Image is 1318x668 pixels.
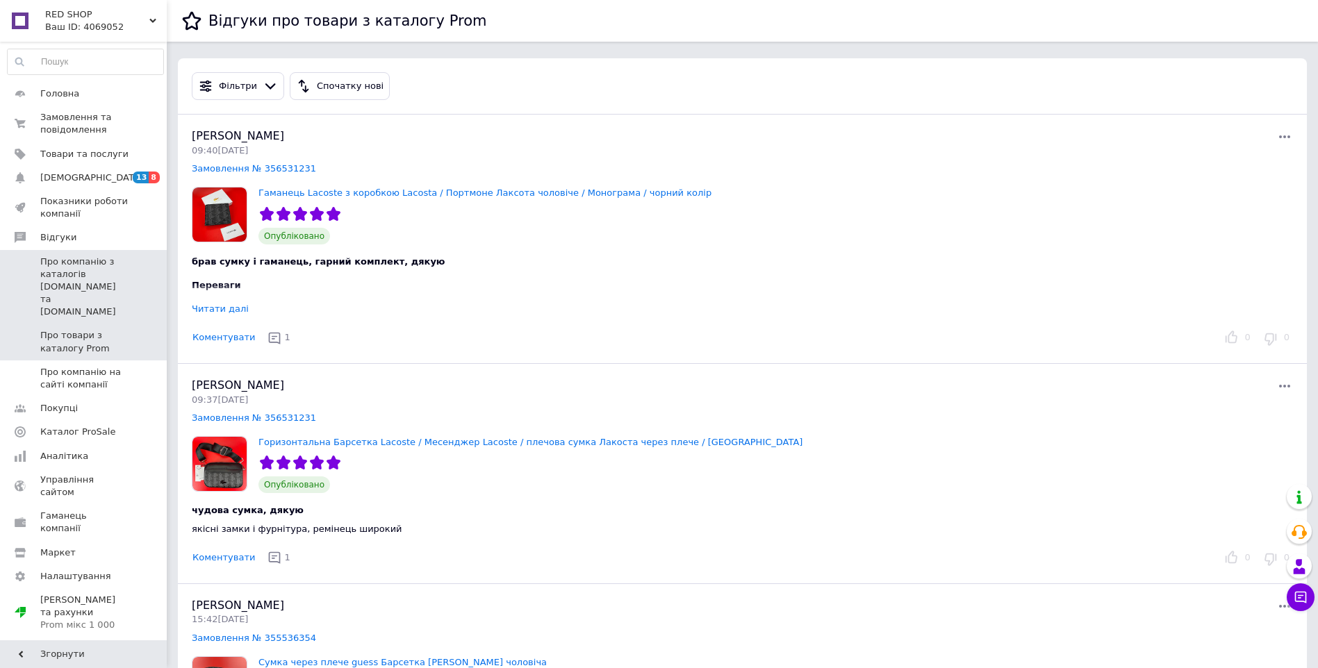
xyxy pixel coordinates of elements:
div: Prom мікс 1 000 [40,619,129,631]
span: [PERSON_NAME] [192,599,284,612]
button: Спочатку нові [290,72,390,100]
span: [DEMOGRAPHIC_DATA] [40,172,143,184]
h1: Відгуки про товари з каталогу Prom [208,12,486,29]
span: Про товари з каталогу Prom [40,329,129,354]
span: 8 [149,172,160,183]
span: чудова сумка, дякую [192,505,304,515]
span: Товари та послуги [40,148,129,160]
span: Покупці [40,402,78,415]
input: Пошук [8,49,163,74]
div: має монетницю, мені було це важливо, щоб не загубити флешку, також туди можна покласти Аір-тег [192,298,919,310]
button: Чат з покупцем [1287,583,1315,611]
span: 1 [284,552,290,562]
a: Горизонтальна Барсетка Lacoste / Месенджер Lacoste / плечова сумка Лакоста через плече / [GEOGRAP... [258,437,802,447]
div: Спочатку нові [314,79,386,94]
a: Гаманець Lacoste з коробкою Lacosta / Портмоне Лаксота чоловіче / Монограма / чорний колір [258,187,711,198]
span: 09:40[DATE] [192,145,248,156]
button: 1 [264,327,296,349]
button: 1 [264,547,296,569]
span: Управління сайтом [40,474,129,499]
div: Читати далі [192,303,249,314]
button: Фільтри [192,72,284,100]
img: Гаманець Lacoste з коробкою Lacosta / Портмоне Лаксота чоловіче / Монограма / чорний колір [192,187,247,242]
button: Коментувати [192,331,256,345]
span: Аналітика [40,450,88,462]
span: [PERSON_NAME] [192,129,284,142]
span: Налаштування [40,570,111,583]
span: 1 [284,332,290,342]
span: 09:37[DATE] [192,394,248,405]
span: Головна [40,87,79,100]
a: Замовлення № 356531231 [192,412,316,423]
span: Відгуки [40,231,76,244]
span: Про компанію на сайті компанії [40,366,129,391]
a: Сумка через плече guess Барсетка [PERSON_NAME] чоловіча [258,657,547,667]
span: брав сумку і гаманець, гарний комплект, дякую [192,256,445,267]
span: Замовлення та повідомлення [40,111,129,136]
span: Показники роботи компанії [40,195,129,220]
div: Фільтри [216,79,260,94]
span: [PERSON_NAME] та рахунки [40,594,129,632]
span: Опубліковано [258,228,330,244]
span: RED SHOP [45,8,149,21]
span: Про компанію з каталогів [DOMAIN_NAME] та [DOMAIN_NAME] [40,256,129,319]
span: Опубліковано [258,476,330,493]
span: Переваги [192,280,241,290]
span: 15:42[DATE] [192,614,248,624]
div: Ваш ID: 4069052 [45,21,167,33]
span: Каталог ProSale [40,426,115,438]
span: [PERSON_NAME] [192,378,284,392]
img: Горизонтальна Барсетка Lacoste / Месенджер Lacoste / плечова сумка Лакоста через плече / Монограма [192,437,247,491]
a: Замовлення № 356531231 [192,163,316,174]
a: Замовлення № 355536354 [192,633,316,643]
span: якісні замки і фурнітура, ремінець широкий [192,524,402,534]
span: Маркет [40,546,76,559]
span: 13 [133,172,149,183]
span: Гаманець компанії [40,510,129,535]
button: Коментувати [192,551,256,565]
